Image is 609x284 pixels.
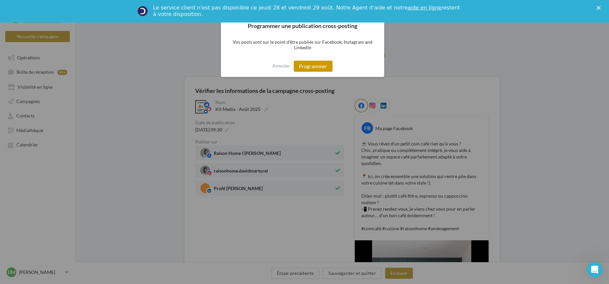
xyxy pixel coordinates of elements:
[587,262,602,277] iframe: Intercom live chat
[221,18,384,34] h2: Programmer une publication cross-posting
[597,6,603,10] div: Fermer
[408,5,441,11] a: aide en ligne
[273,61,290,71] button: Annuler
[153,5,461,18] div: Le service client n'est pas disponible ce jeudi 28 et vendredi 29 août. Notre Agent d'aide et not...
[221,34,384,55] p: Vos posts sont sur le point d'être publiés sur Facebook, Instagram and LinkedIn
[294,61,333,72] button: Programmer
[137,6,148,16] img: Profile image for Service-Client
